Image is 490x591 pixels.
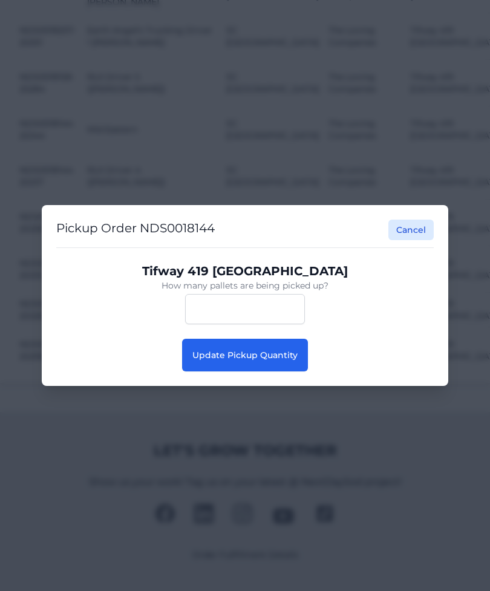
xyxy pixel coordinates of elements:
[182,339,308,371] button: Update Pickup Quantity
[56,220,215,240] h2: Pickup Order NDS0018144
[66,263,424,279] p: Tifway 419 [GEOGRAPHIC_DATA]
[66,279,424,292] p: How many pallets are being picked up?
[192,350,298,361] span: Update Pickup Quantity
[388,220,434,240] button: Cancel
